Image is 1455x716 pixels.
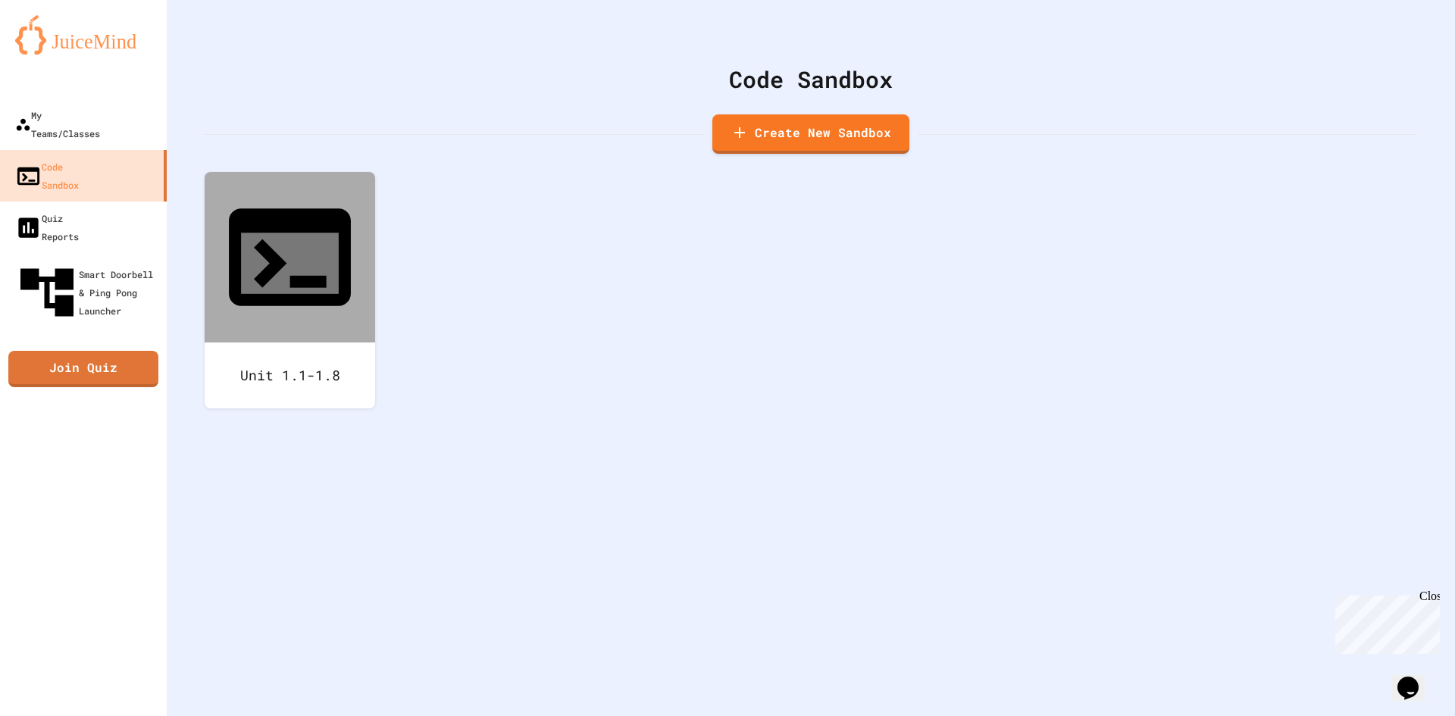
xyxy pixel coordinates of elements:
[15,209,79,245] div: Quiz Reports
[1391,655,1440,701] iframe: chat widget
[205,172,375,408] a: Unit 1.1-1.8
[1329,589,1440,654] iframe: chat widget
[712,114,909,154] a: Create New Sandbox
[205,62,1417,96] div: Code Sandbox
[205,342,375,408] div: Unit 1.1-1.8
[15,15,152,55] img: logo-orange.svg
[6,6,105,96] div: Chat with us now!Close
[8,351,158,387] a: Join Quiz
[15,261,161,324] div: Smart Doorbell & Ping Pong Launcher
[15,106,100,142] div: My Teams/Classes
[15,158,79,194] div: Code Sandbox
